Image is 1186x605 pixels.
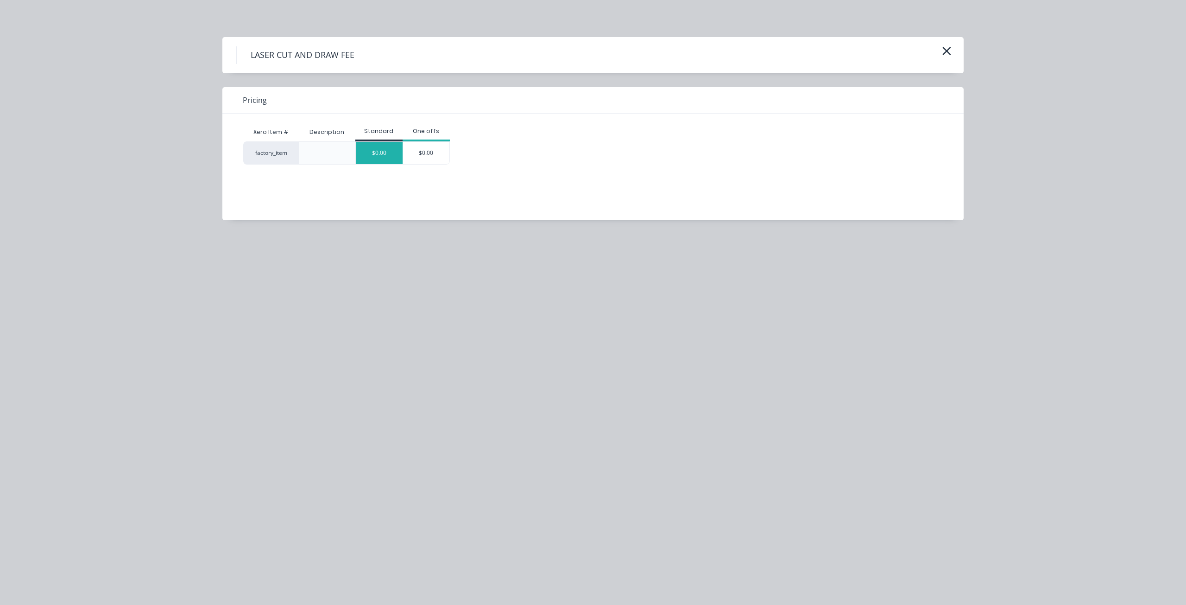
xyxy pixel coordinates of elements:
[355,127,403,135] div: Standard
[236,46,368,64] h4: LASER CUT AND DRAW FEE
[403,142,449,164] div: $0.00
[243,123,299,141] div: Xero Item #
[302,121,352,144] div: Description
[403,127,450,135] div: One offs
[243,95,267,106] span: Pricing
[356,142,403,164] div: $0.00
[243,141,299,165] div: factory_item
